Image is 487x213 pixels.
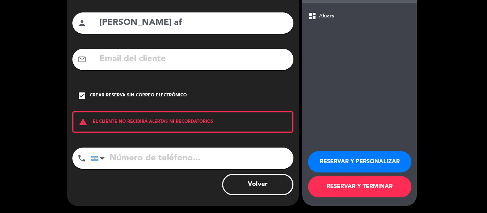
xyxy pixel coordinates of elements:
i: mail_outline [78,55,86,64]
i: warning [73,118,93,126]
input: Email del cliente [99,52,288,66]
input: Nombre del cliente [99,16,288,30]
div: Crear reserva sin correo electrónico [90,92,187,99]
button: Volver [222,174,293,195]
span: Afuera [319,12,334,20]
button: RESERVAR Y TERMINAR [308,176,411,197]
div: Argentina: +54 [91,148,108,169]
input: Número de teléfono... [91,148,293,169]
button: RESERVAR Y PERSONALIZAR [308,151,411,172]
div: EL CLIENTE NO RECIBIRÁ ALERTAS NI RECORDATORIOS [72,111,293,133]
i: check_box [78,91,86,100]
span: dashboard [308,12,317,20]
i: person [78,19,86,27]
i: phone [77,154,86,163]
